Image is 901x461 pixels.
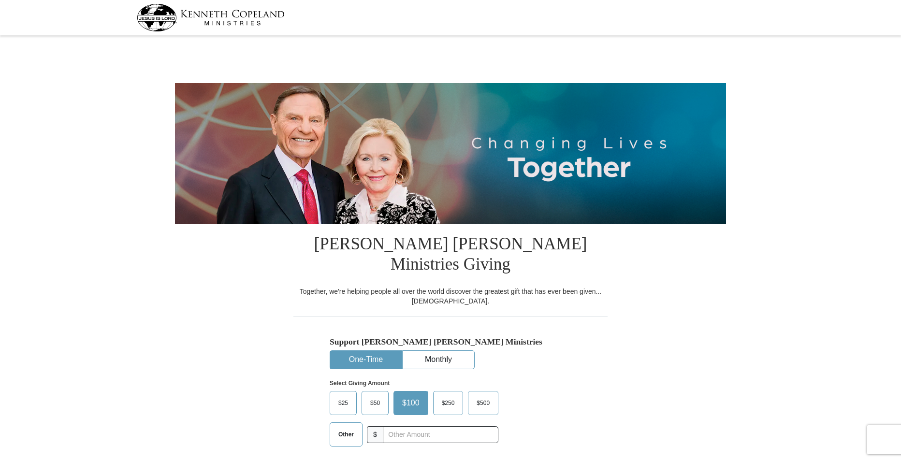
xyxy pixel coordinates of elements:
[437,396,460,410] span: $250
[330,337,571,347] h5: Support [PERSON_NAME] [PERSON_NAME] Ministries
[383,426,498,443] input: Other Amount
[397,396,424,410] span: $100
[330,380,390,387] strong: Select Giving Amount
[365,396,385,410] span: $50
[334,427,359,442] span: Other
[472,396,494,410] span: $500
[293,287,608,306] div: Together, we're helping people all over the world discover the greatest gift that has ever been g...
[367,426,383,443] span: $
[293,224,608,287] h1: [PERSON_NAME] [PERSON_NAME] Ministries Giving
[330,351,402,369] button: One-Time
[403,351,474,369] button: Monthly
[137,4,285,31] img: kcm-header-logo.svg
[334,396,353,410] span: $25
